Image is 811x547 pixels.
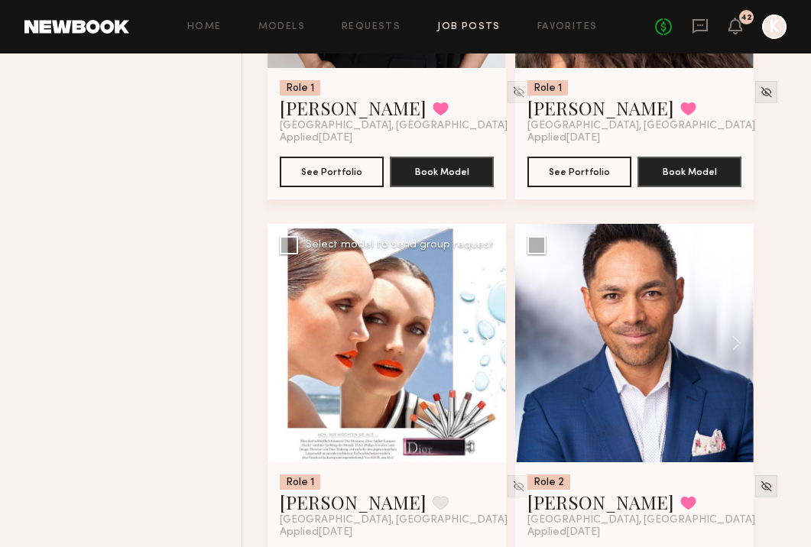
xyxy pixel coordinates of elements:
[437,22,501,32] a: Job Posts
[342,22,401,32] a: Requests
[280,490,427,514] a: [PERSON_NAME]
[280,474,320,490] div: Role 1
[280,132,494,144] div: Applied [DATE]
[527,157,631,187] button: See Portfolio
[187,22,222,32] a: Home
[527,95,674,120] a: [PERSON_NAME]
[527,526,741,539] div: Applied [DATE]
[637,164,741,177] a: Book Model
[512,480,525,493] img: Unhide Model
[527,514,755,526] span: [GEOGRAPHIC_DATA], [GEOGRAPHIC_DATA]
[280,120,508,132] span: [GEOGRAPHIC_DATA], [GEOGRAPHIC_DATA]
[258,22,305,32] a: Models
[280,80,320,95] div: Role 1
[280,514,508,526] span: [GEOGRAPHIC_DATA], [GEOGRAPHIC_DATA]
[760,86,773,99] img: Unhide Model
[280,157,384,187] button: See Portfolio
[527,132,741,144] div: Applied [DATE]
[760,480,773,493] img: Unhide Model
[527,490,674,514] a: [PERSON_NAME]
[390,157,494,187] button: Book Model
[527,474,570,490] div: Role 2
[512,86,525,99] img: Unhide Model
[537,22,598,32] a: Favorites
[762,15,787,39] a: K
[280,526,494,539] div: Applied [DATE]
[306,240,494,251] div: Select model to send group request
[741,14,752,22] div: 42
[527,80,568,95] div: Role 1
[390,164,494,177] a: Book Model
[527,120,755,132] span: [GEOGRAPHIC_DATA], [GEOGRAPHIC_DATA]
[637,157,741,187] button: Book Model
[280,95,427,120] a: [PERSON_NAME]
